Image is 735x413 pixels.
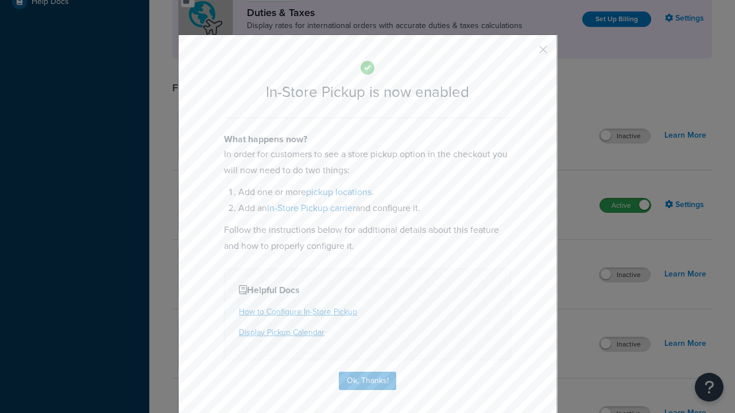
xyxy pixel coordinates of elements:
[224,133,511,146] h4: What happens now?
[238,200,511,216] li: Add an and configure it.
[339,372,396,390] button: Ok, Thanks!
[306,185,372,198] a: pickup locations
[267,201,355,215] a: In-Store Pickup carrier
[224,146,511,178] p: In order for customers to see a store pickup option in the checkout you will now need to do two t...
[238,184,511,200] li: Add one or more .
[239,306,357,318] a: How to Configure In-Store Pickup
[239,326,324,338] a: Display Pickup Calendar
[224,222,511,254] p: Follow the instructions below for additional details about this feature and how to properly confi...
[239,283,496,297] h4: Helpful Docs
[224,84,511,100] h2: In-Store Pickup is now enabled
